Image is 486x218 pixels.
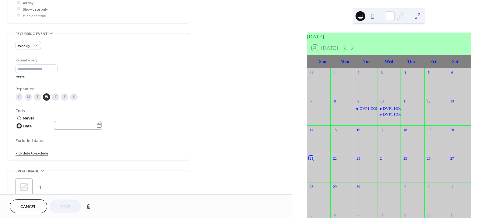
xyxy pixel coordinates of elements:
[379,70,384,75] div: 3
[332,127,338,132] div: 15
[52,93,59,101] div: T
[309,213,314,218] div: 5
[403,156,408,161] div: 25
[450,70,455,75] div: 6
[426,156,431,161] div: 26
[34,93,41,101] div: T
[422,55,444,68] div: Fri
[354,106,377,111] div: DVP1 COMMUNITY ENGAGEMENT's Zoom Meeting TEST
[379,213,384,218] div: 8
[403,99,408,104] div: 11
[426,70,431,75] div: 5
[70,93,78,101] div: S
[309,127,314,132] div: 14
[23,12,46,19] span: Hide end time
[20,204,36,210] span: Cancel
[356,127,361,132] div: 16
[23,123,102,130] div: Date
[356,156,361,161] div: 23
[332,213,338,218] div: 6
[16,74,58,79] div: weeks
[426,127,431,132] div: 19
[332,156,338,161] div: 22
[16,31,48,37] span: Recurring event
[383,106,456,111] div: DVP1 HOA BOARD MEETING Zoom Link
[16,168,39,175] span: Event image
[400,55,422,68] div: Thu
[309,70,314,75] div: 31
[309,156,314,161] div: 21
[403,70,408,75] div: 4
[377,106,401,111] div: DVP1 HOA BOARD MEETING Zoom Link
[426,184,431,189] div: 3
[356,99,361,104] div: 9
[377,112,401,117] div: DVP1 HOA BOD MEETING 09/10/2025
[332,184,338,189] div: 29
[309,184,314,189] div: 28
[450,213,455,218] div: 11
[403,213,408,218] div: 9
[450,127,455,132] div: 20
[61,93,68,101] div: F
[332,99,338,104] div: 8
[403,127,408,132] div: 18
[379,127,384,132] div: 17
[403,184,408,189] div: 2
[359,106,462,111] div: DVP1 COMMUNITY ENGAGEMENT's Zoom Meeting TEST
[356,184,361,189] div: 30
[23,6,48,12] span: Show date only
[450,184,455,189] div: 4
[379,184,384,189] div: 1
[379,99,384,104] div: 10
[43,93,50,101] div: W
[16,150,48,156] span: Pick date to exclude
[450,156,455,161] div: 27
[10,199,47,213] button: Cancel
[356,70,361,75] div: 2
[16,108,181,114] div: Ends
[444,55,466,68] div: Sat
[334,55,356,68] div: Mon
[426,99,431,104] div: 12
[379,156,384,161] div: 24
[383,112,445,117] div: DVP1 HOA BOD MEETING [DATE]
[356,55,378,68] div: Tue
[18,42,30,49] span: Weekly
[23,115,35,122] div: Never
[16,137,182,144] span: Excluded dates
[426,213,431,218] div: 10
[16,57,57,64] div: Repeat every
[309,99,314,104] div: 7
[16,93,23,101] div: S
[378,55,400,68] div: Wed
[307,33,471,40] div: [DATE]
[25,93,32,101] div: M
[312,55,334,68] div: Sun
[356,213,361,218] div: 7
[332,70,338,75] div: 1
[450,99,455,104] div: 13
[16,178,33,196] div: ;
[16,86,181,92] div: Repeat on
